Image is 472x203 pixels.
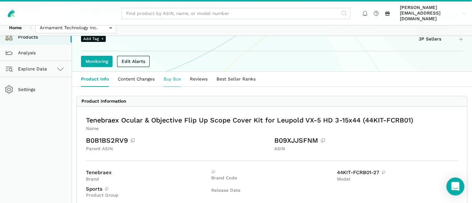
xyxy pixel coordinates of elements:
[337,170,458,175] div: 44KIT-FCRB01-27
[86,116,458,125] div: Tenebraex Ocular & Objective Flip Up Scope Cover Kit for Leupold VX-5 HD 3-15x44 (44KIT-FCRB01)
[86,176,207,182] div: Brand
[117,56,150,67] a: Edit Alerts
[212,175,333,181] div: Brand Code
[159,72,185,87] a: Buy Box
[212,72,260,87] a: Best Seller Ranks
[86,187,207,192] div: Sports
[419,36,463,42] a: 3P Sellers
[86,170,207,175] div: Tenebraex
[212,188,333,193] div: Release Date
[274,136,458,145] div: B09XJJSFNM
[35,22,116,33] input: Armament Technology Inc.
[86,126,458,131] div: Name
[185,72,212,87] a: Reviews
[398,4,467,23] a: [PERSON_NAME][EMAIL_ADDRESS][DOMAIN_NAME]
[86,136,270,145] div: B0B1BS2RV9
[86,193,207,198] div: Product Group
[7,64,47,73] span: Explore Data
[122,8,350,19] input: Find product by ASIN, name, or model number
[81,99,126,104] div: Product Information
[77,72,113,87] a: Product Info
[446,178,464,196] div: Open Intercom Messenger
[5,22,26,33] a: Home
[101,36,104,42] span: +
[86,146,270,152] div: Parent ASIN
[337,176,458,182] div: Model
[274,146,458,152] div: ASIN
[113,72,159,87] a: Content Changes
[81,35,106,42] span: Add Tag
[400,5,461,22] span: [PERSON_NAME][EMAIL_ADDRESS][DOMAIN_NAME]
